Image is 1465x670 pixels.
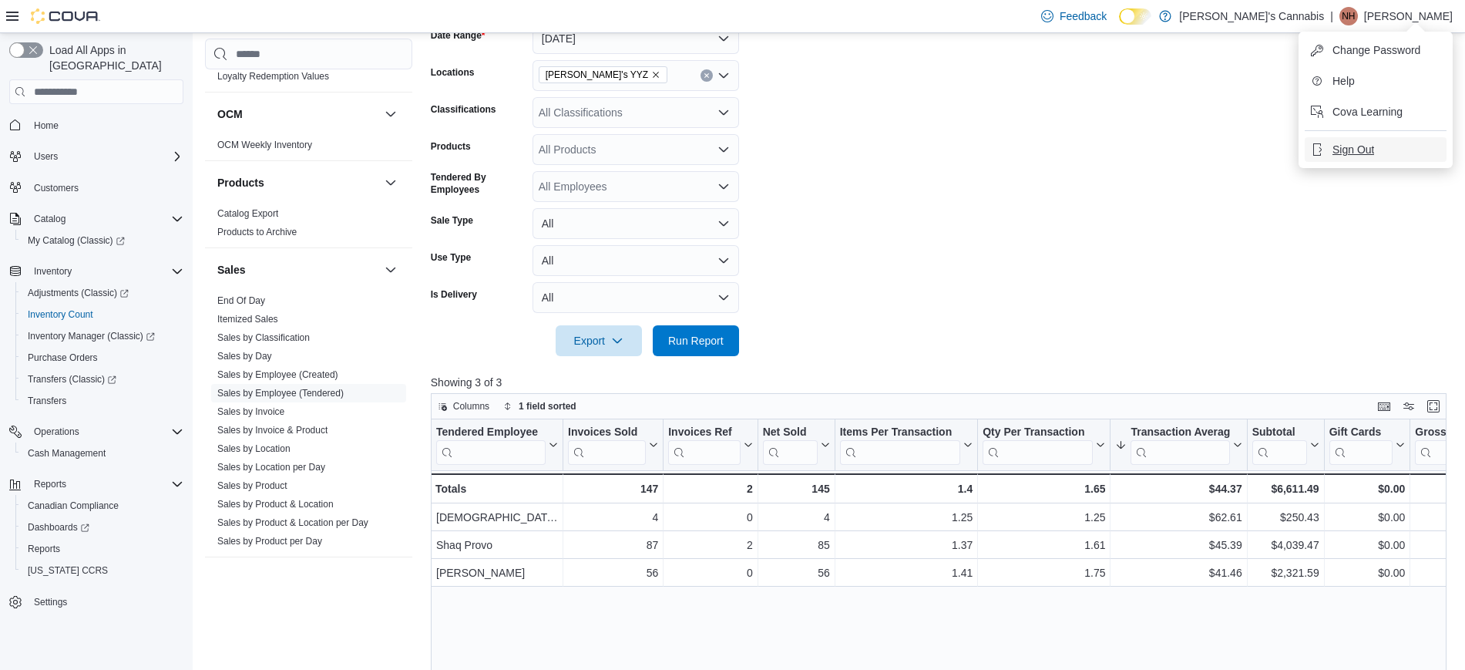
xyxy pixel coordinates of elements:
[22,392,183,410] span: Transfers
[22,540,183,558] span: Reports
[762,480,829,498] div: 145
[217,498,334,510] span: Sales by Product & Location
[983,537,1105,555] div: 1.61
[28,593,73,611] a: Settings
[217,388,344,399] a: Sales by Employee (Tendered)
[519,400,576,412] span: 1 field sorted
[3,177,190,199] button: Customers
[28,500,119,512] span: Canadian Compliance
[431,251,471,264] label: Use Type
[763,564,830,583] div: 56
[217,207,278,220] span: Catalog Export
[43,42,183,73] span: Load All Apps in [GEOGRAPHIC_DATA]
[1131,426,1229,465] div: Transaction Average
[28,147,64,166] button: Users
[22,518,96,537] a: Dashboards
[15,560,190,581] button: [US_STATE] CCRS
[217,387,344,399] span: Sales by Employee (Tendered)
[217,262,246,278] h3: Sales
[34,426,79,438] span: Operations
[983,426,1105,465] button: Qty Per Transaction
[983,426,1093,440] div: Qty Per Transaction
[839,426,973,465] button: Items Per Transaction
[1252,509,1319,527] div: $250.43
[840,509,973,527] div: 1.25
[217,175,378,190] button: Products
[28,373,116,386] span: Transfers (Classic)
[28,395,66,407] span: Transfers
[983,509,1105,527] div: 1.25
[436,426,546,440] div: Tendered Employee
[431,214,473,227] label: Sale Type
[717,69,730,82] button: Open list of options
[15,369,190,390] a: Transfers (Classic)
[217,517,368,528] a: Sales by Product & Location per Day
[34,182,79,194] span: Customers
[1119,8,1151,25] input: Dark Mode
[205,136,412,160] div: OCM
[217,369,338,381] span: Sales by Employee (Created)
[1332,42,1420,58] span: Change Password
[431,375,1457,390] p: Showing 3 of 3
[1305,99,1447,124] button: Cova Learning
[217,369,338,380] a: Sales by Employee (Created)
[15,347,190,369] button: Purchase Orders
[436,509,558,527] div: [DEMOGRAPHIC_DATA][PERSON_NAME]
[1329,426,1393,440] div: Gift Cards
[431,29,486,42] label: Date Range
[15,304,190,325] button: Inventory Count
[217,139,312,151] span: OCM Weekly Inventory
[22,305,183,324] span: Inventory Count
[1399,397,1418,416] button: Display options
[217,443,291,454] a: Sales by Location
[1329,480,1405,498] div: $0.00
[28,543,60,555] span: Reports
[436,426,546,465] div: Tendered Employee
[217,499,334,510] a: Sales by Product & Location
[701,69,713,82] button: Clear input
[28,564,108,577] span: [US_STATE] CCRS
[22,497,183,515] span: Canadian Compliance
[217,140,312,150] a: OCM Weekly Inventory
[1375,397,1393,416] button: Keyboard shortcuts
[217,106,378,122] button: OCM
[1305,137,1447,162] button: Sign Out
[436,426,558,465] button: Tendered Employee
[1305,69,1447,93] button: Help
[22,348,104,367] a: Purchase Orders
[205,291,412,557] div: Sales
[431,288,477,301] label: Is Delivery
[15,390,190,412] button: Transfers
[1252,537,1319,555] div: $4,039.47
[28,423,183,441] span: Operations
[217,226,297,238] span: Products to Archive
[217,295,265,306] a: End Of Day
[22,444,112,463] a: Cash Management
[217,106,243,122] h3: OCM
[381,570,400,588] button: Taxes
[217,517,368,529] span: Sales by Product & Location per Day
[15,230,190,251] a: My Catalog (Classic)
[28,352,98,364] span: Purchase Orders
[217,175,264,190] h3: Products
[217,70,329,82] span: Loyalty Redemption Values
[3,261,190,282] button: Inventory
[431,103,496,116] label: Classifications
[762,426,817,440] div: Net Sold
[22,348,183,367] span: Purchase Orders
[34,596,67,608] span: Settings
[22,231,131,250] a: My Catalog (Classic)
[3,146,190,167] button: Users
[432,397,496,416] button: Columns
[568,480,658,498] div: 147
[28,521,89,534] span: Dashboards
[1332,73,1355,89] span: Help
[22,392,72,410] a: Transfers
[28,475,183,493] span: Reports
[217,313,278,325] span: Itemized Sales
[1329,537,1405,555] div: $0.00
[28,475,72,493] button: Reports
[568,426,658,465] button: Invoices Sold
[217,208,278,219] a: Catalog Export
[15,443,190,464] button: Cash Management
